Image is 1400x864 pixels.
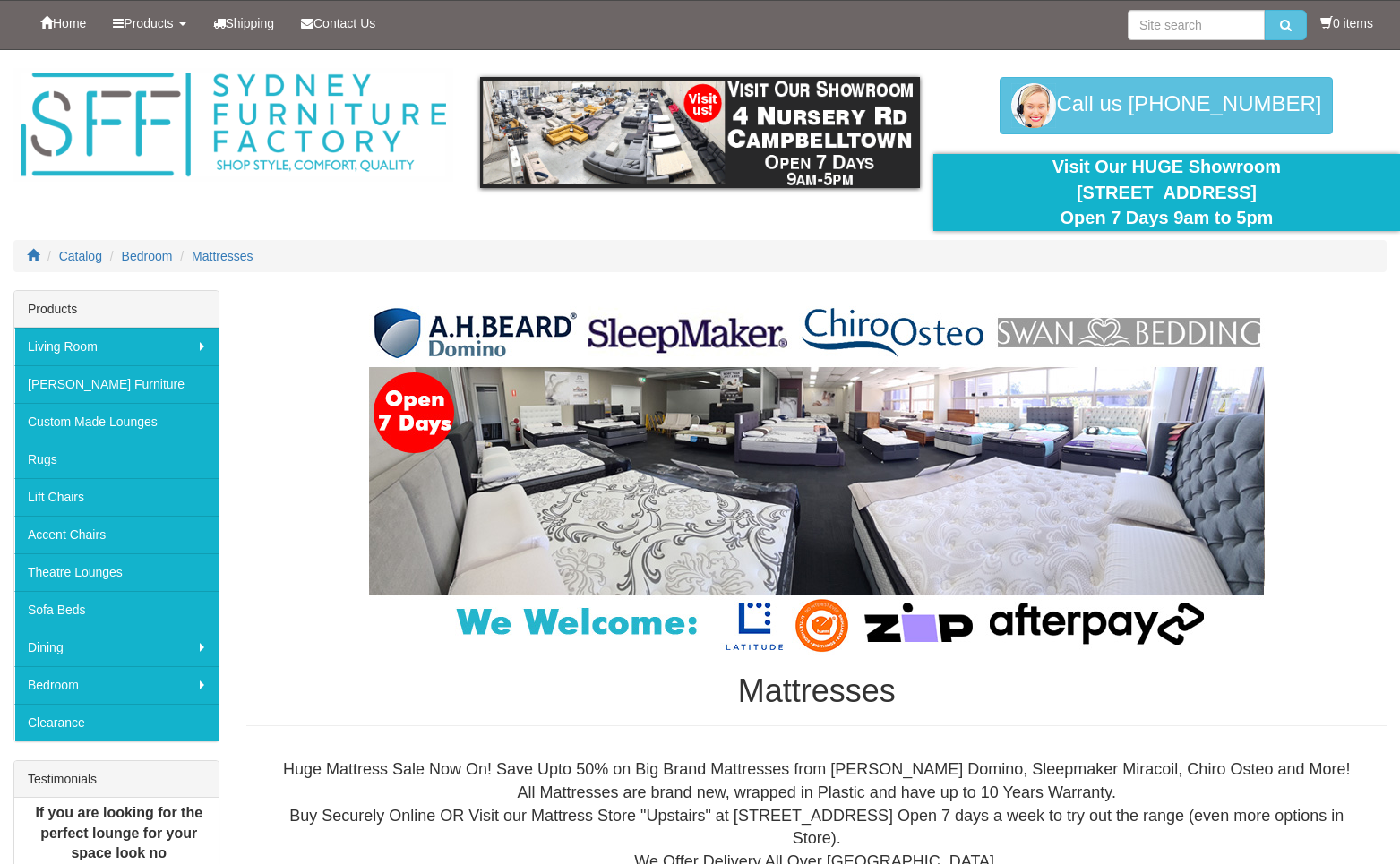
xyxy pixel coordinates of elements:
[313,16,375,30] span: Contact Us
[14,403,219,441] a: Custom Made Lounges
[122,249,173,263] a: Bedroom
[226,16,275,30] span: Shipping
[14,291,219,328] div: Products
[14,516,219,553] a: Accent Chairs
[200,1,288,46] a: Shipping
[14,478,219,516] a: Lift Chairs
[14,328,219,365] a: Living Room
[192,249,253,263] a: Mattresses
[14,761,219,798] div: Testimonials
[1320,14,1373,32] li: 0 items
[480,77,920,188] img: showroom.gif
[13,68,453,182] img: Sydney Furniture Factory
[1128,10,1265,40] input: Site search
[14,441,219,478] a: Rugs
[27,1,99,46] a: Home
[14,629,219,666] a: Dining
[246,673,1387,709] h1: Mattresses
[288,1,389,46] a: Contact Us
[59,249,102,263] a: Catalog
[14,365,219,403] a: [PERSON_NAME] Furniture
[35,804,202,860] b: If you are looking for the perfect lounge for your space look no
[99,1,199,46] a: Products
[947,154,1387,231] div: Visit Our HUGE Showroom [STREET_ADDRESS] Open 7 Days 9am to 5pm
[369,299,1265,655] img: Mattresses
[14,591,219,629] a: Sofa Beds
[14,704,219,741] a: Clearance
[14,666,219,704] a: Bedroom
[14,553,219,591] a: Theatre Lounges
[124,16,173,30] span: Products
[53,16,86,30] span: Home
